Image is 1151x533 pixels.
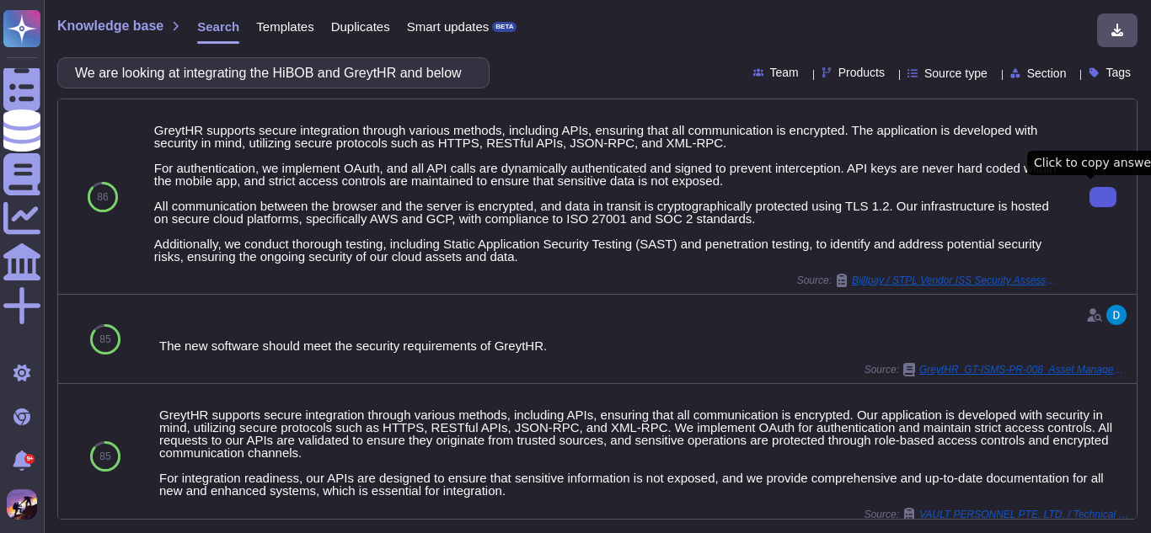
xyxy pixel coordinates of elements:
span: Source: [797,274,1063,287]
span: Knowledge base [57,19,163,33]
span: 86 [97,192,108,202]
span: 85 [99,451,110,461]
button: user [3,486,49,523]
span: Source type [924,67,988,79]
img: user [7,489,37,520]
div: GreytHR supports secure integration through various methods, including APIs, ensuring that all co... [159,408,1130,497]
div: BETA [492,22,517,32]
span: Search [197,20,239,33]
span: Source: [865,363,1130,376]
span: Duplicates [331,20,390,33]
span: Section [1027,67,1067,79]
img: user [1106,305,1127,325]
span: Bijlipay / STPL Vendor ISS Security Assessment Questionnaire v1 [852,275,1063,285]
span: Tags [1105,67,1131,78]
span: Products [838,67,885,78]
span: Source: [865,508,1130,521]
div: GreytHR supports secure integration through various methods, including APIs, ensuring that all co... [154,124,1063,263]
span: Team [770,67,799,78]
span: Smart updates [407,20,490,33]
div: The new software should meet the security requirements of GreytHR. [159,339,1130,352]
input: Search a question or template... [67,58,472,88]
span: 85 [99,334,110,344]
span: Templates [256,20,313,33]
div: 9+ [24,454,35,464]
span: GreytHR_GT-ISMS-PR-008_Asset Management Procedure_V1.3.docx.pdf [919,365,1130,375]
span: VAULT PERSONNEL PTE. LTD. / Technical Checklist [919,509,1130,520]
